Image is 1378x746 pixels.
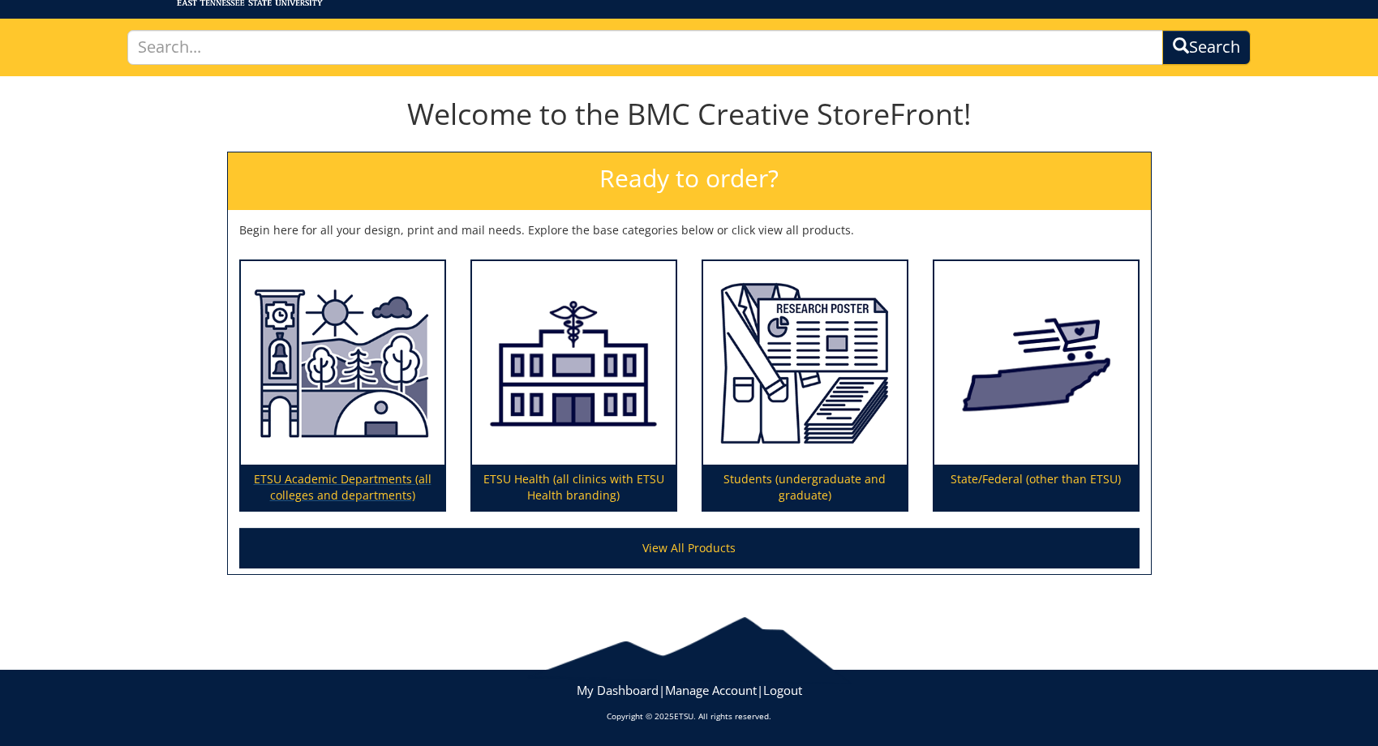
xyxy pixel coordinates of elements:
[472,465,676,510] p: ETSU Health (all clinics with ETSU Health branding)
[127,30,1164,65] input: Search...
[703,261,907,465] img: Students (undergraduate and graduate)
[934,465,1138,510] p: State/Federal (other than ETSU)
[674,710,693,722] a: ETSU
[472,261,676,465] img: ETSU Health (all clinics with ETSU Health branding)
[934,261,1138,465] img: State/Federal (other than ETSU)
[1162,30,1251,65] button: Search
[227,98,1152,131] h1: Welcome to the BMC Creative StoreFront!
[763,682,802,698] a: Logout
[703,261,907,511] a: Students (undergraduate and graduate)
[241,465,444,510] p: ETSU Academic Departments (all colleges and departments)
[472,261,676,511] a: ETSU Health (all clinics with ETSU Health branding)
[703,465,907,510] p: Students (undergraduate and graduate)
[241,261,444,465] img: ETSU Academic Departments (all colleges and departments)
[239,222,1140,238] p: Begin here for all your design, print and mail needs. Explore the base categories below or click ...
[239,528,1140,568] a: View All Products
[934,261,1138,511] a: State/Federal (other than ETSU)
[241,261,444,511] a: ETSU Academic Departments (all colleges and departments)
[577,682,659,698] a: My Dashboard
[228,152,1151,210] h2: Ready to order?
[665,682,757,698] a: Manage Account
